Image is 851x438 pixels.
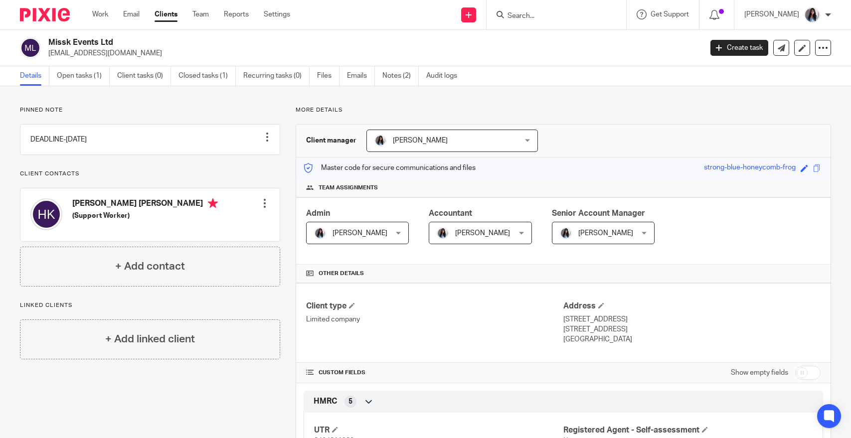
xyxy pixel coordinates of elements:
img: 1653117891607.jpg [374,135,386,146]
span: 5 [348,397,352,407]
img: 1653117891607.jpg [437,227,449,239]
p: Client contacts [20,170,280,178]
img: 1653117891607.jpg [560,227,572,239]
span: [PERSON_NAME] [393,137,448,144]
p: [EMAIL_ADDRESS][DOMAIN_NAME] [48,48,695,58]
a: Open tasks (1) [57,66,110,86]
img: svg%3E [30,198,62,230]
p: Pinned note [20,106,280,114]
div: strong-blue-honeycomb-frog [704,162,796,174]
a: Create task [710,40,768,56]
h4: Registered Agent - Self-assessment [563,425,813,436]
h4: UTR [314,425,563,436]
h5: (Support Worker) [72,211,218,221]
span: [PERSON_NAME] [333,230,387,237]
span: Accountant [429,209,472,217]
a: Settings [264,9,290,19]
img: svg%3E [20,37,41,58]
p: [GEOGRAPHIC_DATA] [563,334,821,344]
h3: Client manager [306,136,356,146]
p: Limited company [306,314,563,324]
h4: + Add contact [115,259,185,274]
a: Audit logs [426,66,465,86]
img: 1653117891607.jpg [314,227,326,239]
span: HMRC [314,396,337,407]
h4: [PERSON_NAME] [PERSON_NAME] [72,198,218,211]
span: Other details [319,270,364,278]
a: Client tasks (0) [117,66,171,86]
h4: + Add linked client [105,331,195,347]
img: 1653117891607.jpg [804,7,820,23]
p: [STREET_ADDRESS] [563,324,821,334]
p: [PERSON_NAME] [744,9,799,19]
h4: Client type [306,301,563,311]
span: [PERSON_NAME] [455,230,510,237]
input: Search [507,12,596,21]
a: Recurring tasks (0) [243,66,310,86]
a: Files [317,66,340,86]
a: Emails [347,66,375,86]
p: [STREET_ADDRESS] [563,314,821,324]
h4: CUSTOM FIELDS [306,369,563,377]
a: Notes (2) [382,66,419,86]
p: More details [296,106,831,114]
a: Closed tasks (1) [178,66,236,86]
p: Linked clients [20,301,280,309]
span: Senior Account Manager [552,209,645,217]
h2: Missk Events Ltd [48,37,566,48]
p: Master code for secure communications and files [304,163,476,173]
a: Details [20,66,49,86]
label: Show empty fields [731,368,788,378]
span: Get Support [651,11,689,18]
span: Admin [306,209,330,217]
a: Reports [224,9,249,19]
a: Work [92,9,108,19]
i: Primary [208,198,218,208]
img: Pixie [20,8,70,21]
a: Clients [155,9,177,19]
a: Email [123,9,140,19]
span: [PERSON_NAME] [578,230,633,237]
span: Team assignments [319,184,378,192]
h4: Address [563,301,821,311]
a: Team [192,9,209,19]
